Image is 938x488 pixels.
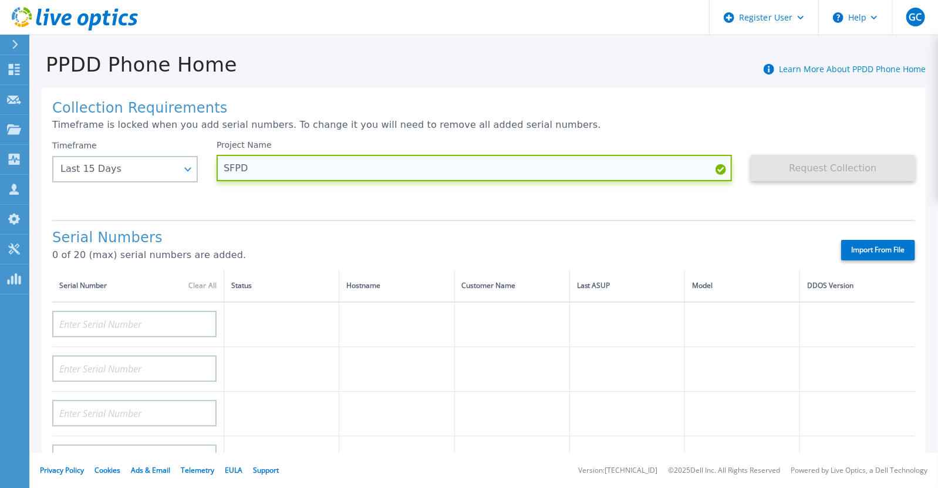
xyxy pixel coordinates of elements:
[131,465,170,475] a: Ads & Email
[29,53,237,76] h1: PPDD Phone Home
[841,240,915,260] label: Import From File
[52,100,915,117] h1: Collection Requirements
[339,270,454,302] th: Hostname
[224,270,339,302] th: Status
[52,355,217,382] input: Enter Serial Number
[60,164,177,174] div: Last 15 Days
[181,465,214,475] a: Telemetry
[253,465,279,475] a: Support
[800,270,915,302] th: DDOS Version
[52,311,217,337] input: Enter Serial Number
[909,12,922,22] span: GC
[52,400,217,426] input: Enter Serial Number
[751,155,915,181] button: Request Collection
[578,467,657,475] li: Version: [TECHNICAL_ID]
[40,465,84,475] a: Privacy Policy
[59,279,217,292] div: Serial Number
[668,467,780,475] li: © 2025 Dell Inc. All Rights Reserved
[52,445,217,471] input: Enter Serial Number
[52,250,821,260] p: 0 of 20 (max) serial numbers are added.
[779,63,926,74] a: Learn More About PPDD Phone Home
[217,141,272,149] label: Project Name
[791,467,927,475] li: Powered by Live Optics, a Dell Technology
[225,465,242,475] a: EULA
[95,465,120,475] a: Cookies
[52,141,97,150] label: Timeframe
[685,270,800,302] th: Model
[52,120,915,130] p: Timeframe is locked when you add serial numbers. To change it you will need to remove all added s...
[569,270,684,302] th: Last ASUP
[454,270,569,302] th: Customer Name
[217,155,732,181] input: Enter Project Name
[52,230,821,246] h1: Serial Numbers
